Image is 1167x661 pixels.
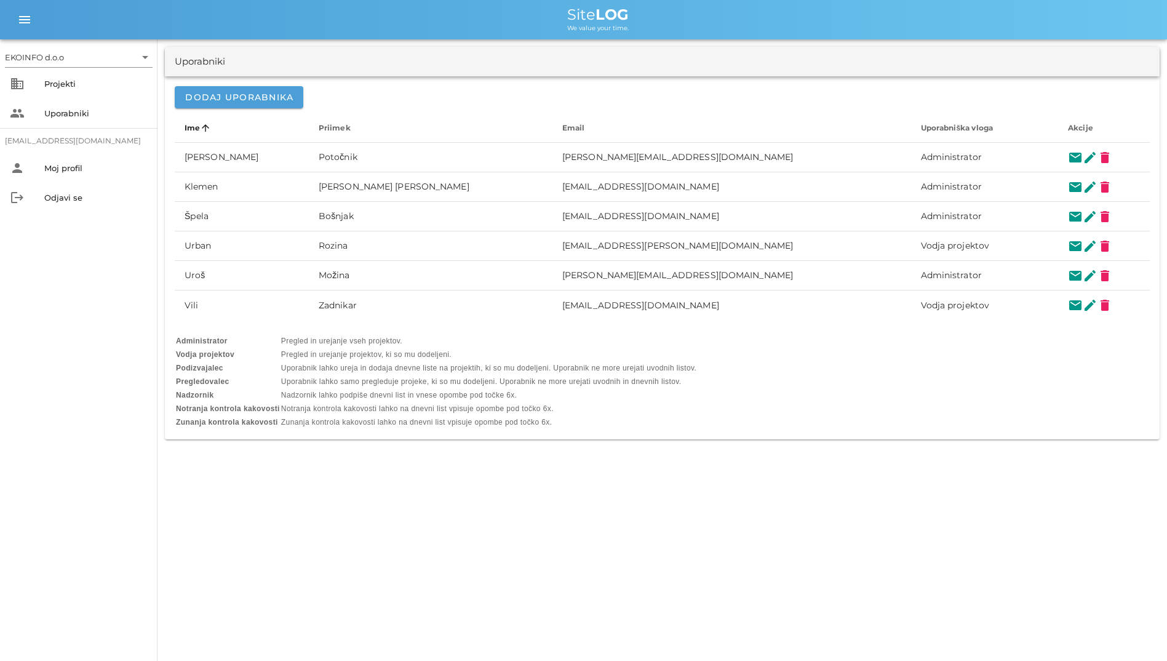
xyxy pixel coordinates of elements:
th: Ime: Razvrščeno naraščajoče. Aktivirajte za padajoče razvrščanje. [175,113,309,143]
th: Email: Ni razvrščeno. Aktivirajte za naraščajoče razvrščanje. [552,113,911,143]
span: Uporabniška vloga [921,123,993,132]
div: EKOINFO d.o.o [5,47,153,67]
i: people [10,106,25,121]
button: delete [1097,298,1112,313]
b: Vodja projektov [176,350,234,359]
button: delete [1097,180,1112,194]
td: [PERSON_NAME][EMAIL_ADDRESS][DOMAIN_NAME] [552,261,911,290]
b: Administrator [176,337,228,345]
button: edit [1083,239,1097,254]
td: Administrator [911,202,1059,231]
td: Administrator [911,143,1059,172]
i: logout [10,190,25,205]
b: Podizvajalec [176,364,223,372]
td: [EMAIL_ADDRESS][DOMAIN_NAME] [552,172,911,202]
b: Notranja kontrola kakovosti [176,404,280,413]
td: Špela [175,202,309,231]
button: mail [1068,268,1083,283]
th: Uporabniška vloga: Ni razvrščeno. Aktivirajte za naraščajoče razvrščanje. [911,113,1059,143]
div: EKOINFO d.o.o [5,52,64,63]
span: We value your time. [567,24,629,32]
button: edit [1083,298,1097,313]
i: arrow_upward [200,123,211,133]
td: Rozina [309,231,552,261]
iframe: Chat Widget [991,528,1167,661]
button: mail [1068,298,1083,313]
td: [EMAIL_ADDRESS][DOMAIN_NAME] [552,290,911,320]
td: Zunanja kontrola kakovosti lahko na dnevni list vpisuje opombe pod točko 6x. [281,416,696,428]
button: delete [1097,268,1112,283]
button: edit [1083,150,1097,165]
button: delete [1097,239,1112,254]
td: [EMAIL_ADDRESS][PERSON_NAME][DOMAIN_NAME] [552,231,911,261]
div: Moj profil [44,163,148,173]
div: Uporabniki [175,55,225,69]
b: Pregledovalec [176,377,229,386]
button: mail [1068,239,1083,254]
span: Site [567,6,629,23]
td: Nadzornik lahko podpiše dnevni list in vnese opombe pod točke 6x. [281,389,696,401]
i: person [10,161,25,175]
td: Bošnjak [309,202,552,231]
button: edit [1083,209,1097,224]
span: Dodaj uporabnika [185,92,293,103]
td: Uroš [175,261,309,290]
td: Vili [175,290,309,320]
button: delete [1097,209,1112,224]
th: Akcije: Ni razvrščeno. Aktivirajte za naraščajoče razvrščanje. [1058,113,1150,143]
td: Možina [309,261,552,290]
td: Potočnik [309,143,552,172]
button: Dodaj uporabnika [175,86,303,108]
td: Pregled in urejanje vseh projektov. [281,335,696,347]
td: Notranja kontrola kakovosti lahko na dnevni list vpisuje opombe pod točko 6x. [281,403,696,415]
span: Priimek [319,123,351,132]
button: edit [1083,268,1097,283]
td: Uporabnik lahko ureja in dodaja dnevne liste na projektih, ki so mu dodeljeni. Uporabnik ne more ... [281,362,696,374]
i: arrow_drop_down [138,50,153,65]
span: Email [562,123,585,132]
td: Zadnikar [309,290,552,320]
span: Akcije [1068,123,1093,132]
button: edit [1083,180,1097,194]
td: [PERSON_NAME] [PERSON_NAME] [309,172,552,202]
td: Uporabnik lahko samo pregleduje projeke, ki so mu dodeljeni. Uporabnik ne more urejati uvodnih in... [281,375,696,388]
td: Urban [175,231,309,261]
td: Administrator [911,261,1059,290]
div: Projekti [44,79,148,89]
div: Pripomoček za klepet [991,528,1167,661]
button: mail [1068,209,1083,224]
button: delete [1097,150,1112,165]
button: mail [1068,180,1083,194]
td: [EMAIL_ADDRESS][DOMAIN_NAME] [552,202,911,231]
td: [PERSON_NAME][EMAIL_ADDRESS][DOMAIN_NAME] [552,143,911,172]
td: Administrator [911,172,1059,202]
th: Priimek: Ni razvrščeno. Aktivirajte za naraščajoče razvrščanje. [309,113,552,143]
td: Klemen [175,172,309,202]
b: LOG [595,6,629,23]
b: Zunanja kontrola kakovosti [176,418,278,427]
i: menu [17,12,32,27]
td: Pregled in urejanje projektov, ki so mu dodeljeni. [281,348,696,361]
td: Vodja projektov [911,231,1059,261]
button: mail [1068,150,1083,165]
b: Nadzornik [176,391,214,399]
div: Uporabniki [44,108,148,118]
td: [PERSON_NAME] [175,143,309,172]
div: Odjavi se [44,193,148,202]
i: business [10,76,25,91]
span: Ime [185,123,200,132]
td: Vodja projektov [911,290,1059,320]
